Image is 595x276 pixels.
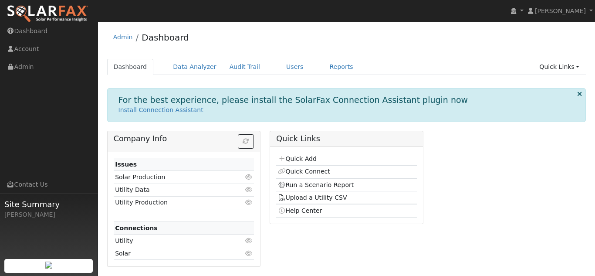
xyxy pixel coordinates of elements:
a: Run a Scenario Report [278,181,354,188]
a: Quick Add [278,155,317,162]
td: Solar Production [114,171,231,184]
td: Solar [114,247,231,260]
i: Click to view [245,199,253,205]
i: Click to view [245,238,253,244]
a: Upload a Utility CSV [278,194,347,201]
a: Quick Links [533,59,586,75]
td: Utility Data [114,184,231,196]
h5: Company Info [114,134,254,143]
h5: Quick Links [276,134,416,143]
a: Data Analyzer [166,59,223,75]
img: SolarFax [7,5,88,23]
a: Help Center [278,207,322,214]
span: [PERSON_NAME] [535,7,586,14]
a: Admin [113,34,133,41]
td: Utility Production [114,196,231,209]
a: Install Connection Assistant [118,106,203,113]
h1: For the best experience, please install the SolarFax Connection Assistant plugin now [118,95,468,105]
strong: Connections [115,225,158,232]
a: Reports [323,59,360,75]
a: Quick Connect [278,168,330,175]
div: [PERSON_NAME] [4,210,93,219]
a: Dashboard [142,32,189,43]
i: Click to view [245,174,253,180]
span: Site Summary [4,198,93,210]
a: Audit Trail [223,59,267,75]
i: Click to view [245,187,253,193]
a: Users [280,59,310,75]
i: Click to view [245,250,253,256]
strong: Issues [115,161,137,168]
img: retrieve [45,262,52,269]
a: Dashboard [107,59,154,75]
td: Utility [114,235,231,247]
